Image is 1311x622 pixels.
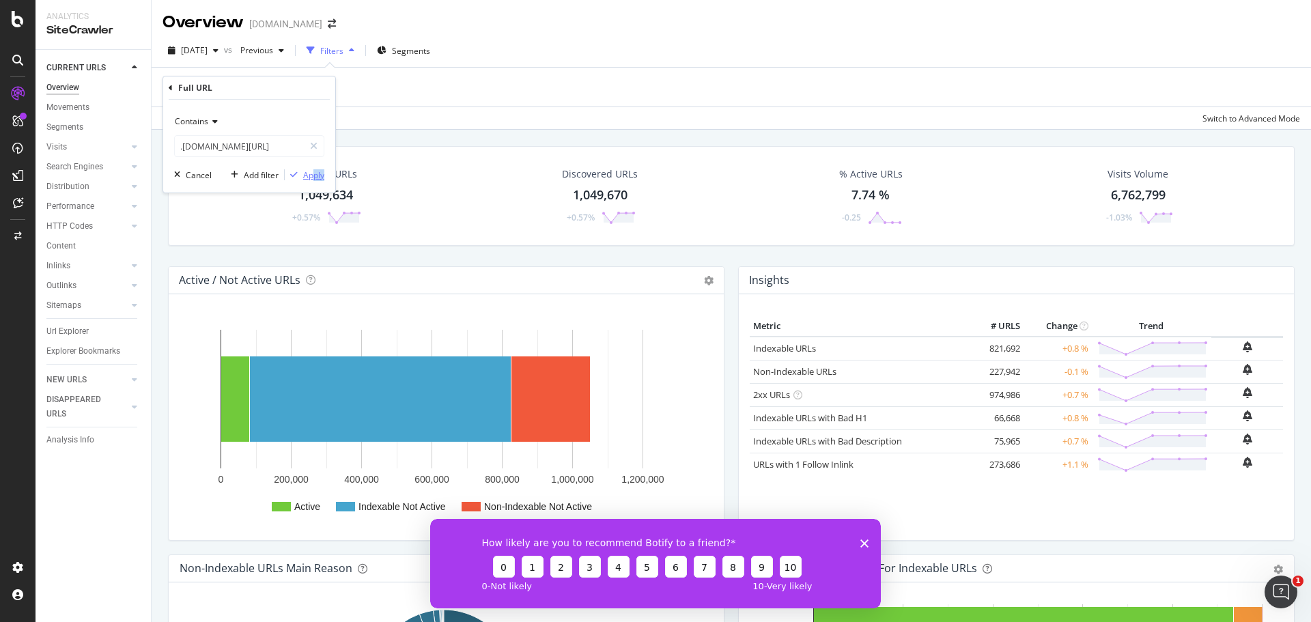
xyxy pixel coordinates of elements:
div: 6,762,799 [1111,186,1166,204]
a: Overview [46,81,141,95]
div: NEW URLS [46,373,87,387]
i: Options [704,276,714,285]
div: Distribution [46,180,89,194]
div: Search Engines [46,160,103,174]
div: Performance [46,199,94,214]
button: Apply [285,168,324,182]
text: 1,000,000 [551,474,593,485]
th: Change [1024,316,1092,337]
div: Sitemaps [46,298,81,313]
td: 821,692 [969,337,1024,361]
div: bell-plus [1243,387,1252,398]
td: 227,942 [969,360,1024,383]
text: 600,000 [414,474,449,485]
th: Trend [1092,316,1211,337]
div: HTTP Codes [46,219,93,234]
button: Previous [235,40,290,61]
iframe: Survey from Botify [430,519,881,608]
div: DISAPPEARED URLS [46,393,115,421]
a: Inlinks [46,259,128,273]
a: 2xx URLs [753,388,790,401]
td: 273,686 [969,453,1024,476]
td: -0.1 % [1024,360,1092,383]
div: [DOMAIN_NAME] [249,17,322,31]
button: Add filter [225,168,279,182]
a: Url Explorer [46,324,141,339]
div: Non-Indexable URLs Main Reason [180,561,352,575]
div: Full URL [178,82,212,94]
a: Distribution [46,180,128,194]
a: CURRENT URLS [46,61,128,75]
div: Url Explorer [46,324,89,339]
th: Metric [750,316,969,337]
text: Indexable Not Active [358,501,446,512]
td: +1.1 % [1024,453,1092,476]
div: Discovered URLs [562,167,638,181]
div: Explorer Bookmarks [46,344,120,358]
div: Visits Volume [1108,167,1168,181]
button: Segments [371,40,436,61]
a: Sitemaps [46,298,128,313]
div: gear [1273,565,1283,574]
iframe: Intercom live chat [1265,576,1297,608]
a: Indexable URLs with Bad Description [753,435,902,447]
div: SiteCrawler [46,23,140,38]
a: Visits [46,140,128,154]
div: Analytics [46,11,140,23]
span: Contains [175,115,208,127]
div: 1,049,670 [573,186,628,204]
div: +0.57% [292,212,320,223]
a: Search Engines [46,160,128,174]
div: Switch to Advanced Mode [1202,113,1300,124]
a: Explorer Bookmarks [46,344,141,358]
text: 0 [218,474,224,485]
button: Switch to Advanced Mode [1197,107,1300,129]
a: URLs with 1 Follow Inlink [753,458,854,470]
div: bell-plus [1243,364,1252,375]
a: Analysis Info [46,433,141,447]
div: 7.74 % [851,186,890,204]
td: +0.8 % [1024,406,1092,429]
div: bell-plus [1243,341,1252,352]
span: vs [224,44,235,55]
a: Segments [46,120,141,135]
a: HTTP Codes [46,219,128,234]
div: -0.25 [842,212,861,223]
a: NEW URLS [46,373,128,387]
text: Non-Indexable Not Active [484,501,592,512]
div: arrow-right-arrow-left [328,19,336,29]
div: Overview [46,81,79,95]
a: Performance [46,199,128,214]
div: bell-plus [1243,410,1252,421]
h4: Active / Not Active URLs [179,271,300,289]
svg: A chart. [180,316,708,529]
a: Outlinks [46,279,128,293]
a: Indexable URLs [753,342,816,354]
div: Analysis Info [46,433,94,447]
button: Cancel [169,168,212,182]
span: Previous [235,44,273,56]
div: +0.57% [567,212,595,223]
a: DISAPPEARED URLS [46,393,128,421]
div: Movements [46,100,89,115]
div: Overview [163,11,244,34]
td: +0.7 % [1024,429,1092,453]
span: Segments [392,45,430,57]
div: 1,049,634 [298,186,353,204]
th: # URLS [969,316,1024,337]
div: Apply [303,169,324,181]
text: Active [294,501,320,512]
span: 1 [1293,576,1303,586]
td: +0.8 % [1024,337,1092,361]
div: CURRENT URLS [46,61,106,75]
